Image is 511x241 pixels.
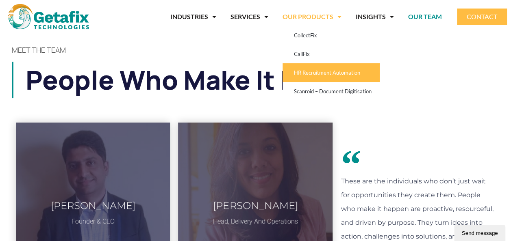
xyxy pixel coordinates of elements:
[408,7,442,26] a: OUR TEAM
[12,46,500,54] h4: MEET THE TEAM
[283,26,380,45] a: CollectFix
[467,13,497,20] span: CONTACT
[170,7,216,26] a: INDUSTRIES
[26,62,500,98] h1: People who make it happen
[457,9,507,25] a: CONTACT
[283,45,380,63] a: CallFix
[8,4,89,29] img: web and mobile application development company
[454,223,507,241] iframe: chat widget
[283,82,380,101] a: Scanroid – Document Digitisation
[230,7,268,26] a: SERVICES
[283,63,380,82] a: HR Recruitment Automation
[101,7,442,26] nav: Menu
[283,7,341,26] a: OUR PRODUCTS
[283,26,380,101] ul: OUR PRODUCTS
[356,7,394,26] a: INSIGHTS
